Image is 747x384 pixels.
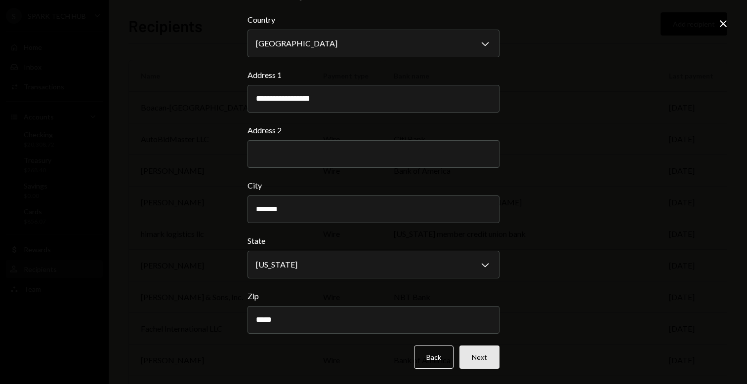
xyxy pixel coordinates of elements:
[248,30,499,57] button: Country
[248,290,499,302] label: Zip
[248,235,499,247] label: State
[414,346,454,369] button: Back
[248,14,499,26] label: Country
[248,124,499,136] label: Address 2
[459,346,499,369] button: Next
[248,69,499,81] label: Address 1
[248,180,499,192] label: City
[248,251,499,278] button: State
